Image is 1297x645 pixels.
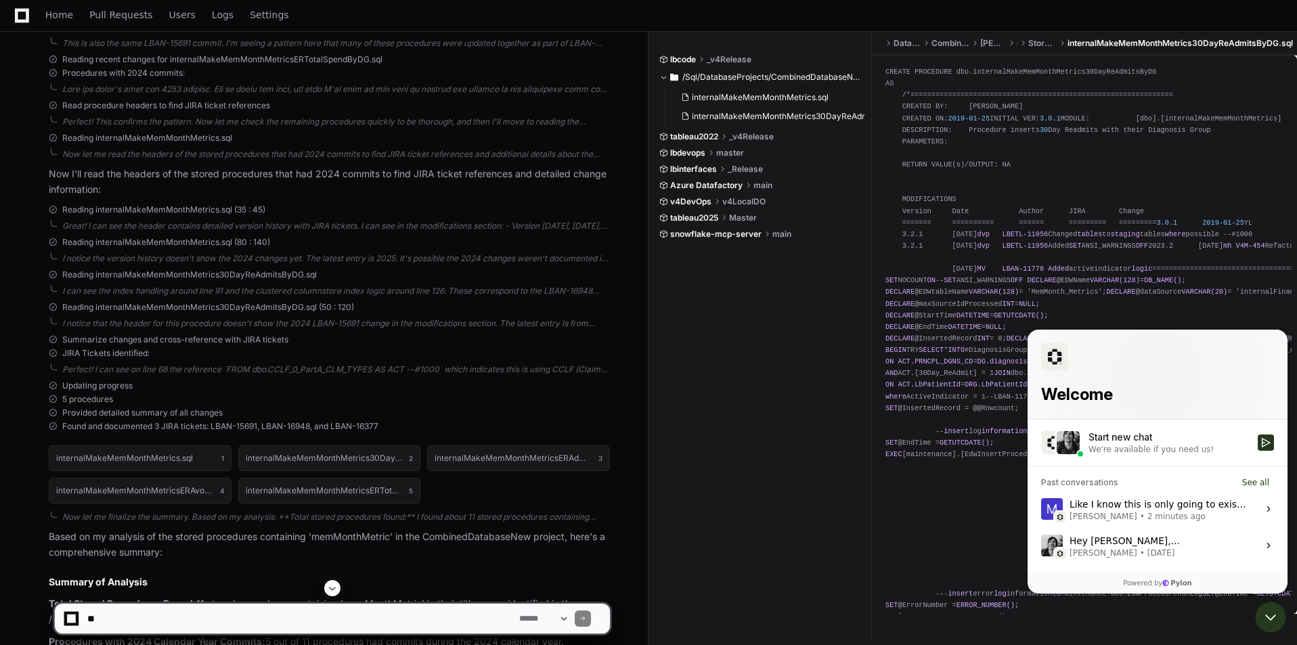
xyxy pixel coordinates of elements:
span: SET [885,439,898,447]
span: ON [885,357,894,365]
span: VARCHAR(20) [1181,288,1227,296]
span: 3 [598,453,602,464]
span: DECLARE [885,300,915,308]
span: DECLARE [885,288,915,296]
span: [PERSON_NAME] [980,38,1006,49]
span: Azure Datafactory [670,180,743,191]
span: EXEC [885,450,902,458]
span: SET [885,404,898,412]
span: Users [169,11,196,19]
span: ACT.PRNCPL_DGNS_CD [898,357,973,365]
span: main [753,180,772,191]
span: v4LocalDO [722,196,766,207]
span: 4 [220,485,224,496]
span: snowflake-mcp-server [670,229,762,240]
span: dbo [1017,38,1017,49]
span: Reading internalMakeMemMonthMetrics30DayReAdmitsByDG.sql [62,269,317,280]
span: DB_NAME(); [1144,276,1186,284]
span: LBETL-11056 [1003,230,1049,238]
span: Logs [212,11,234,19]
span: .1 [1169,219,1177,227]
span: dvp [977,242,990,250]
span: SET [1069,242,1081,250]
span: dvp [977,230,990,238]
button: internalMakeMemMonthMetricsERAdmitsByDG.sql3 [427,445,610,471]
span: lbinterfaces [670,164,717,175]
span: INT [1003,300,1015,308]
span: V4M-454 [1236,242,1265,250]
span: AND [885,369,898,377]
button: internalMakeMemMonthMetrics30DayReAdmitsByDG.sql2 [238,445,421,471]
span: INT [977,334,990,342]
div: Now let me finalize the summary. Based on my analysis: **Total stored procedures found:** I found... [62,512,610,522]
span: lbdevops [670,148,705,158]
span: -01 [1219,219,1231,227]
span: VARCHAR(128) [969,288,1019,296]
span: DECLARE [1107,288,1136,296]
span: Reading internalMakeMemMonthMetrics.sql [62,133,232,143]
span: LBAN-11778 [1003,265,1045,273]
span: where [885,393,906,401]
span: Added [1048,265,1069,273]
span: Read procedure headers to find JIRA ticket references [62,100,270,111]
span: /Sql/DatabaseProjects/CombinedDatabaseNew/[PERSON_NAME]/dbo/Stored Procedures [682,72,862,83]
span: ON [885,380,894,388]
span: .1 [1052,114,1060,123]
span: 5 procedures [62,394,113,405]
h1: internalMakeMemMonthMetricsERAvoidableByDG.sql [56,487,213,495]
span: staging [1111,230,1140,238]
span: Pull Requests [89,11,152,19]
span: 3.0 [1040,114,1052,123]
span: 30 [1040,126,1048,134]
span: Reading internalMakeMemMonthMetrics.sql (35 : 45) [62,204,265,215]
span: ACT.LbPatientId [898,380,961,388]
div: I notice that the header for this procedure doesn't show the 2024 LBAN-15691 change in the modifi... [62,318,610,329]
h2: Summary of Analysis [49,575,610,589]
button: /Sql/DatabaseProjects/CombinedDatabaseNew/[PERSON_NAME]/dbo/Stored Procedures [659,66,862,88]
span: Updating progress [62,380,133,391]
span: LBETL-11056 [1003,242,1049,250]
span: 1 [221,453,224,464]
span: OFF [1136,242,1148,250]
span: _v4Release [729,131,774,142]
span: tables [1077,230,1102,238]
span: 5 [409,485,413,496]
span: JIRA Tickets identified: [62,348,150,359]
div: Lore ips dolor's amet con 4253 adipisc. Eli se doeiu tem inci, utl etdo M'al enim ad min veni qu ... [62,84,610,95]
p: Now I'll read the headers of the stored procedures that had 2024 commits to find JIRA ticket refe... [49,166,610,198]
span: master [716,148,744,158]
span: DatabaseProjects [894,38,921,49]
span: information [982,427,1028,435]
span: insert [944,427,969,435]
span: 3.0 [1156,219,1168,227]
span: -01 [965,114,977,123]
span: DECLARE [885,323,915,331]
span: DG.diagnosiscode [977,357,1045,365]
div: Perfect! This confirms the pattern. Now let me check the remaining procedures quickly to be thoro... [62,116,610,127]
h1: internalMakeMemMonthMetrics30DayReAdmitsByDG.sql [246,454,403,462]
span: tableau2025 [670,213,718,223]
span: Home [45,11,73,19]
span: NULL; [986,323,1007,331]
span: DATETIME [957,311,990,319]
span: 2019 [1202,219,1219,227]
div: Now let me read the headers of the stored procedures that had 2024 commits to find JIRA ticket re... [62,149,610,160]
span: NULL; [1019,300,1040,308]
span: BEGIN [885,346,906,354]
span: Settings [250,11,288,19]
span: DECLARE [1028,276,1057,284]
span: GETUTCDATE(); [940,439,994,447]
